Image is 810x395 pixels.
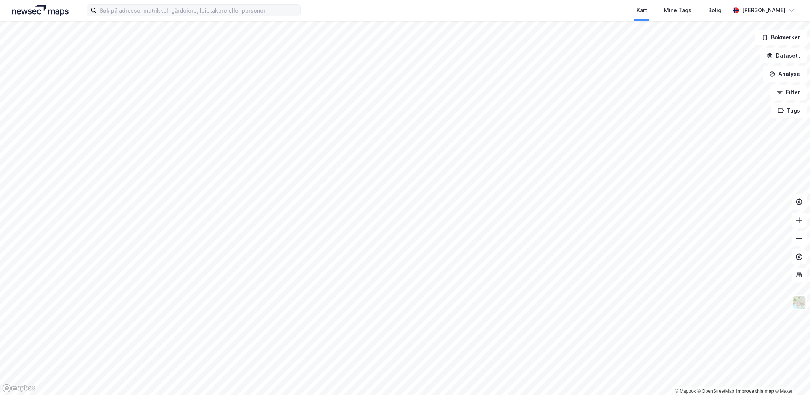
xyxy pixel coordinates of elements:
[770,85,807,100] button: Filter
[708,6,722,15] div: Bolig
[742,6,786,15] div: [PERSON_NAME]
[771,103,807,118] button: Tags
[772,358,810,395] div: Kontrollprogram for chat
[96,5,300,16] input: Søk på adresse, matrikkel, gårdeiere, leietakere eller personer
[636,6,647,15] div: Kart
[736,389,774,394] a: Improve this map
[675,389,696,394] a: Mapbox
[2,384,36,393] a: Mapbox homepage
[664,6,691,15] div: Mine Tags
[12,5,69,16] img: logo.a4113a55bc3d86da70a041830d287a7e.svg
[763,66,807,82] button: Analyse
[792,295,807,310] img: Z
[755,30,807,45] button: Bokmerker
[760,48,807,63] button: Datasett
[772,358,810,395] iframe: Chat Widget
[697,389,734,394] a: OpenStreetMap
